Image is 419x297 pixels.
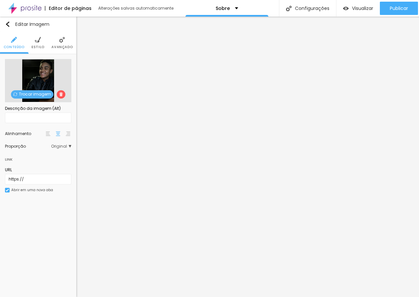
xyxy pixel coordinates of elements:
[5,106,71,111] div: Descrição da imagem (Alt)
[5,22,49,27] div: Editar Imagem
[343,6,349,11] img: view-1.svg
[5,132,45,136] div: Alinhamento
[286,6,292,11] img: Icone
[336,2,380,15] button: Visualizar
[66,131,70,136] img: paragraph-right-align.svg
[11,188,53,192] div: Abrir em uma nova aba
[11,90,53,99] span: Trocar imagem
[59,37,65,43] img: Icone
[98,6,175,10] div: Alterações salvas automaticamente
[5,22,10,27] img: Icone
[56,131,60,136] img: paragraph-center-align.svg
[32,45,44,49] span: Estilo
[5,152,71,164] div: Link
[5,167,71,173] div: URL
[6,188,9,192] img: Icone
[51,144,71,148] span: Original
[46,131,50,136] img: paragraph-left-align.svg
[5,144,51,148] div: Proporção
[59,92,63,96] img: Icone
[5,156,13,163] div: Link
[216,6,230,11] p: Sobre
[380,2,418,15] button: Publicar
[13,92,17,96] img: Icone
[45,6,92,11] div: Editor de páginas
[51,45,73,49] span: Avançado
[390,6,408,11] span: Publicar
[4,45,25,49] span: Conteúdo
[35,37,41,43] img: Icone
[11,37,17,43] img: Icone
[352,6,373,11] span: Visualizar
